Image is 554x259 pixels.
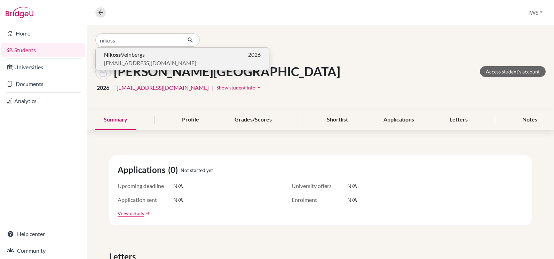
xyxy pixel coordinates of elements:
span: University offers [292,182,347,190]
h1: [PERSON_NAME][GEOGRAPHIC_DATA] [114,64,340,79]
button: NikossVeinbergs2026[EMAIL_ADDRESS][DOMAIN_NAME] [96,48,269,70]
span: N/A [173,196,183,204]
a: Universities [1,60,85,74]
a: Help center [1,227,85,241]
span: N/A [173,182,183,190]
div: Grades/Scores [226,110,280,130]
span: (0) [168,164,181,176]
a: Analytics [1,94,85,108]
a: Documents [1,77,85,91]
a: Students [1,43,85,57]
span: [EMAIL_ADDRESS][DOMAIN_NAME] [104,59,196,67]
a: Home [1,26,85,40]
button: Show student infoarrow_drop_down [216,82,263,93]
div: Summary [95,110,136,130]
span: Applications [118,164,168,176]
span: | [112,84,114,92]
a: Access student's account [480,66,546,77]
span: Not started yet [181,166,213,174]
button: IWS [525,6,546,19]
span: Veinbergs [104,50,145,59]
span: N/A [347,196,357,204]
a: [EMAIL_ADDRESS][DOMAIN_NAME] [117,84,209,92]
b: Nikoss [104,51,121,58]
a: View details [118,210,144,217]
input: Find student by name... [95,33,182,47]
a: arrow_forward [144,211,150,216]
span: Show student info [216,85,255,91]
span: Application sent [118,196,173,204]
div: Letters [441,110,476,130]
div: Notes [514,110,546,130]
img: Bridge-U [6,7,33,18]
span: 2026 [248,50,261,59]
div: Applications [375,110,422,130]
div: Profile [174,110,207,130]
span: 2026 [97,84,109,92]
i: arrow_drop_down [255,84,262,91]
img: RADHIKA GHOSH's avatar [95,64,111,79]
div: Shortlist [318,110,356,130]
a: Community [1,244,85,258]
span: N/A [347,182,357,190]
span: Upcoming deadline [118,182,173,190]
span: Enrolment [292,196,347,204]
span: | [212,84,213,92]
